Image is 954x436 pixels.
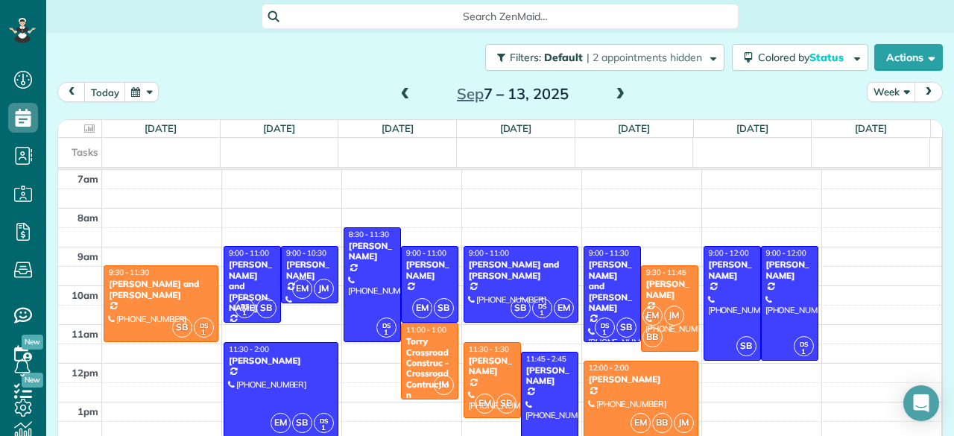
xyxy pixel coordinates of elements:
[285,259,334,281] div: [PERSON_NAME]
[526,354,566,364] span: 11:45 - 2:45
[72,146,98,158] span: Tasks
[500,122,532,134] a: [DATE]
[377,326,396,340] small: 1
[469,248,509,258] span: 9:00 - 11:00
[758,51,849,64] span: Colored by
[84,82,126,102] button: today
[646,268,686,277] span: 9:30 - 11:45
[382,321,391,329] span: DS
[457,84,484,103] span: Sep
[736,336,756,356] span: SB
[589,363,629,373] span: 12:00 - 2:00
[406,248,446,258] span: 9:00 - 11:00
[292,279,312,299] span: EM
[229,248,269,258] span: 9:00 - 11:00
[795,345,813,359] small: 1
[631,413,651,433] span: EM
[652,413,672,433] span: BB
[732,44,868,71] button: Colored byStatus
[588,259,636,313] div: [PERSON_NAME] and [PERSON_NAME]
[108,279,214,300] div: [PERSON_NAME] and [PERSON_NAME]
[256,298,277,318] span: SB
[241,302,249,310] span: DS
[434,375,454,395] span: JM
[468,259,574,281] div: [PERSON_NAME] and [PERSON_NAME]
[72,367,98,379] span: 12pm
[382,122,414,134] a: [DATE]
[478,44,724,71] a: Filters: Default | 2 appointments hidden
[510,51,541,64] span: Filters:
[78,250,98,262] span: 9am
[538,302,546,310] span: DS
[57,82,86,102] button: prev
[587,51,702,64] span: | 2 appointments hidden
[229,344,269,354] span: 11:30 - 2:00
[855,122,887,134] a: [DATE]
[867,82,916,102] button: Week
[109,268,149,277] span: 9:30 - 11:30
[348,241,397,262] div: [PERSON_NAME]
[914,82,943,102] button: next
[145,122,177,134] a: [DATE]
[420,86,606,102] h2: 7 – 13, 2025
[469,344,509,354] span: 11:30 - 1:30
[800,340,808,348] span: DS
[78,173,98,185] span: 7am
[485,44,724,71] button: Filters: Default | 2 appointments hidden
[475,394,495,414] span: EM
[406,325,446,335] span: 11:00 - 1:00
[228,259,277,313] div: [PERSON_NAME] and [PERSON_NAME]
[315,421,333,435] small: 1
[263,122,295,134] a: [DATE]
[511,298,531,318] span: SB
[292,413,312,433] span: SB
[195,326,213,340] small: 1
[645,279,694,300] div: [PERSON_NAME]
[544,51,584,64] span: Default
[349,230,389,239] span: 8:30 - 11:30
[589,248,629,258] span: 9:00 - 11:30
[765,259,814,281] div: [PERSON_NAME]
[200,321,208,329] span: DS
[78,212,98,224] span: 8am
[736,122,768,134] a: [DATE]
[664,306,684,326] span: JM
[434,298,454,318] span: SB
[228,356,334,366] div: [PERSON_NAME]
[320,417,328,425] span: DS
[22,335,43,350] span: New
[616,317,636,338] span: SB
[533,306,552,320] small: 1
[618,122,650,134] a: [DATE]
[709,248,749,258] span: 9:00 - 12:00
[874,44,943,71] button: Actions
[314,279,334,299] span: JM
[642,327,663,347] span: BB
[236,306,254,320] small: 1
[642,306,663,326] span: EM
[405,259,454,281] div: [PERSON_NAME]
[72,328,98,340] span: 11am
[596,326,614,340] small: 1
[525,365,574,387] div: [PERSON_NAME]
[809,51,846,64] span: Status
[588,374,694,385] div: [PERSON_NAME]
[554,298,574,318] span: EM
[78,405,98,417] span: 1pm
[286,248,326,258] span: 9:00 - 10:30
[708,259,756,281] div: [PERSON_NAME]
[271,413,291,433] span: EM
[766,248,806,258] span: 9:00 - 12:00
[405,336,454,400] div: Torry Crossroad Construc - Crossroad Contruction
[903,385,939,421] div: Open Intercom Messenger
[496,394,517,414] span: SB
[172,317,192,338] span: SB
[468,356,517,377] div: [PERSON_NAME]
[412,298,432,318] span: EM
[601,321,609,329] span: DS
[72,289,98,301] span: 10am
[674,413,694,433] span: JM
